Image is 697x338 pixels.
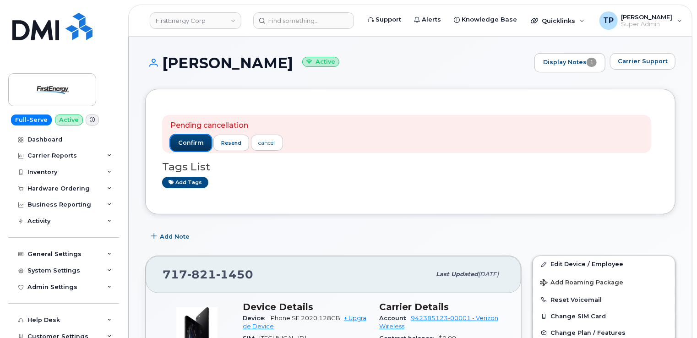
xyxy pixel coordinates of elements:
span: resend [221,139,241,147]
div: cancel [259,139,275,147]
span: confirm [178,139,204,147]
span: Carrier Support [618,57,668,65]
button: confirm [170,135,212,151]
span: 1 [587,58,597,67]
button: Add Roaming Package [533,273,675,291]
span: 1450 [216,267,253,281]
span: Account [379,315,411,322]
span: [DATE] [478,271,499,278]
span: iPhone SE 2020 128GB [269,315,340,322]
small: Active [302,57,339,67]
span: Last updated [436,271,478,278]
span: Add Roaming Package [540,279,623,288]
a: + Upgrade Device [243,315,366,330]
button: Carrier Support [610,53,675,70]
button: Reset Voicemail [533,292,675,308]
a: Add tags [162,177,208,188]
a: cancel [251,135,283,151]
span: Change Plan / Features [550,329,626,336]
h3: Carrier Details [379,301,505,312]
button: resend [213,135,249,151]
p: Pending cancellation [170,120,283,131]
span: 717 [163,267,253,281]
span: Device [243,315,269,322]
a: Edit Device / Employee [533,256,675,273]
a: Display Notes1 [534,53,605,72]
span: 821 [187,267,216,281]
h3: Tags List [162,161,659,173]
span: Add Note [160,232,190,241]
h1: [PERSON_NAME] [145,55,530,71]
h3: Device Details [243,301,368,312]
a: 942385123-00001 - Verizon Wireless [379,315,498,330]
button: Add Note [145,228,197,245]
button: Change SIM Card [533,308,675,325]
iframe: Messenger Launcher [657,298,690,331]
